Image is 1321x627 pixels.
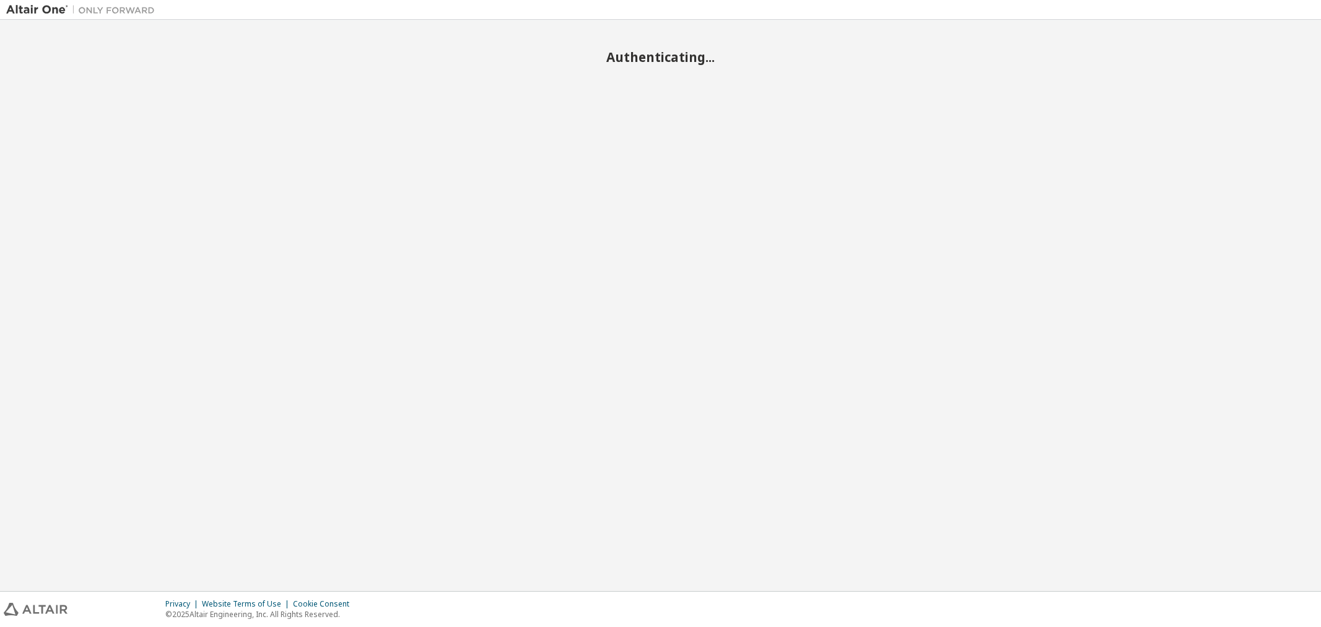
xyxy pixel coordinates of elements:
[165,609,357,620] p: © 2025 Altair Engineering, Inc. All Rights Reserved.
[6,4,161,16] img: Altair One
[6,49,1315,65] h2: Authenticating...
[4,603,68,616] img: altair_logo.svg
[165,599,202,609] div: Privacy
[202,599,293,609] div: Website Terms of Use
[293,599,357,609] div: Cookie Consent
